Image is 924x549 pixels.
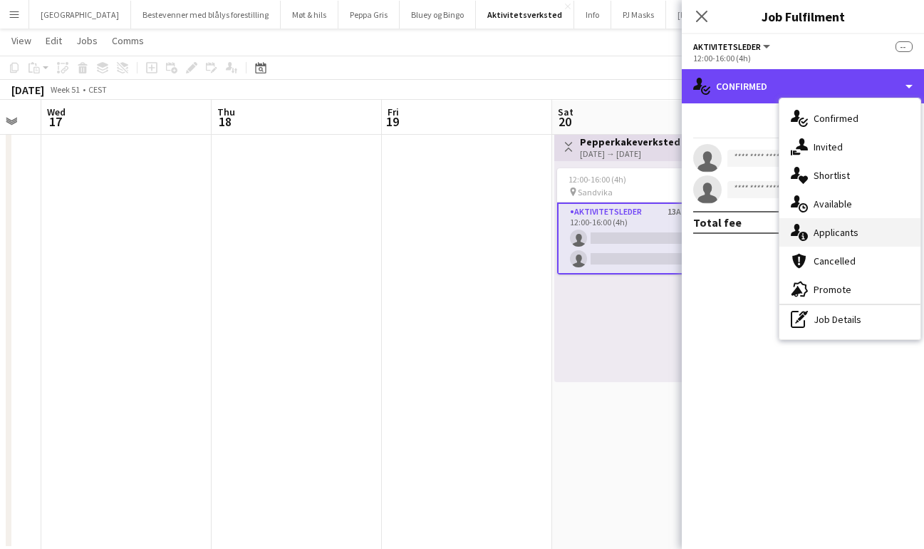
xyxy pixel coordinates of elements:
a: Comms [106,31,150,50]
span: Wed [47,106,66,118]
button: Peppa Gris [338,1,400,29]
span: Aktivitetsleder [693,41,761,52]
span: Fri [388,106,399,118]
span: Jobs [76,34,98,47]
a: Jobs [71,31,103,50]
button: Møt & hils [281,1,338,29]
span: 19 [385,113,399,130]
span: Thu [217,106,235,118]
app-job-card: 12:00-16:00 (4h)0/2 Sandvika1 RoleAktivitetsleder13A0/212:00-16:00 (4h) [557,168,717,274]
a: View [6,31,37,50]
span: Available [814,197,852,210]
button: Info [574,1,611,29]
button: Aktivitetsleder [693,41,772,52]
span: Edit [46,34,62,47]
div: Total fee [693,215,742,230]
span: Week 51 [47,84,83,95]
button: [PERSON_NAME] [666,1,750,29]
span: Shortlist [814,169,850,182]
span: 12:00-16:00 (4h) [569,174,626,185]
div: Job Details [779,305,920,334]
a: Edit [40,31,68,50]
button: [GEOGRAPHIC_DATA] [29,1,131,29]
div: Confirmed [682,69,924,103]
div: [DATE] → [DATE] [580,148,686,159]
button: Bestevenner med blålys forestilling [131,1,281,29]
span: Cancelled [814,255,856,267]
h3: Job Fulfilment [682,7,924,26]
span: 18 [215,113,235,130]
span: -- [896,41,913,52]
button: Bluey og Bingo [400,1,476,29]
button: Aktivitetsverksted [476,1,574,29]
h3: Pepperkakeverksted på Sandvika s [580,135,686,148]
div: 12:00-16:00 (4h) [693,53,913,63]
span: Invited [814,140,843,153]
span: Sat [558,106,573,118]
app-card-role: Aktivitetsleder13A0/212:00-16:00 (4h) [557,202,717,274]
span: View [11,34,31,47]
button: PJ Masks [611,1,666,29]
span: Applicants [814,226,858,239]
div: CEST [88,84,107,95]
span: Confirmed [814,112,858,125]
span: 17 [45,113,66,130]
span: Sandvika [578,187,613,197]
span: 20 [556,113,573,130]
span: Comms [112,34,144,47]
span: Promote [814,283,851,296]
div: [DATE] [11,83,44,97]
